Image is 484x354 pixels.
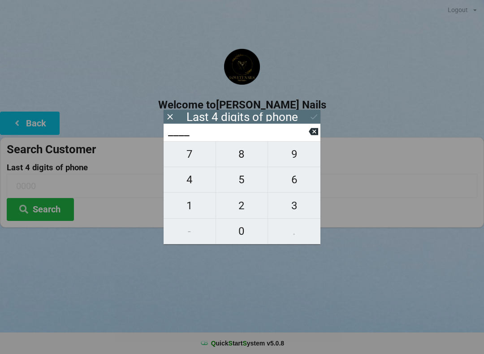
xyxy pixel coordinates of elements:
[268,145,320,164] span: 9
[164,196,216,215] span: 1
[164,193,216,218] button: 1
[216,167,268,193] button: 5
[164,167,216,193] button: 4
[268,196,320,215] span: 3
[216,170,268,189] span: 5
[216,193,268,218] button: 2
[216,141,268,167] button: 8
[186,112,298,121] div: Last 4 digits of phone
[216,222,268,241] span: 0
[268,170,320,189] span: 6
[164,141,216,167] button: 7
[164,145,216,164] span: 7
[216,196,268,215] span: 2
[268,167,320,193] button: 6
[164,170,216,189] span: 4
[268,141,320,167] button: 9
[216,219,268,244] button: 0
[268,193,320,218] button: 3
[216,145,268,164] span: 8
